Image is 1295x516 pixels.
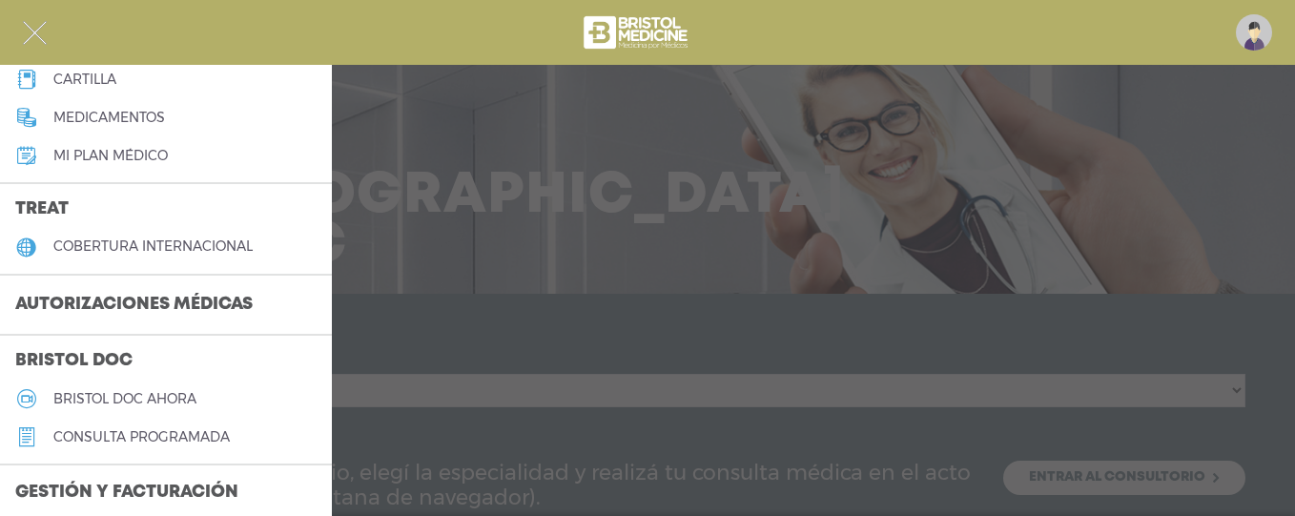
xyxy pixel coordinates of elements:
[1236,14,1272,51] img: profile-placeholder.svg
[581,10,694,55] img: bristol-medicine-blanco.png
[53,238,253,255] h5: cobertura internacional
[53,148,168,164] h5: Mi plan médico
[23,21,47,45] img: Cober_menu-close-white.svg
[53,72,116,88] h5: cartilla
[53,110,165,126] h5: medicamentos
[53,391,196,407] h5: Bristol doc ahora
[53,429,230,445] h5: consulta programada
